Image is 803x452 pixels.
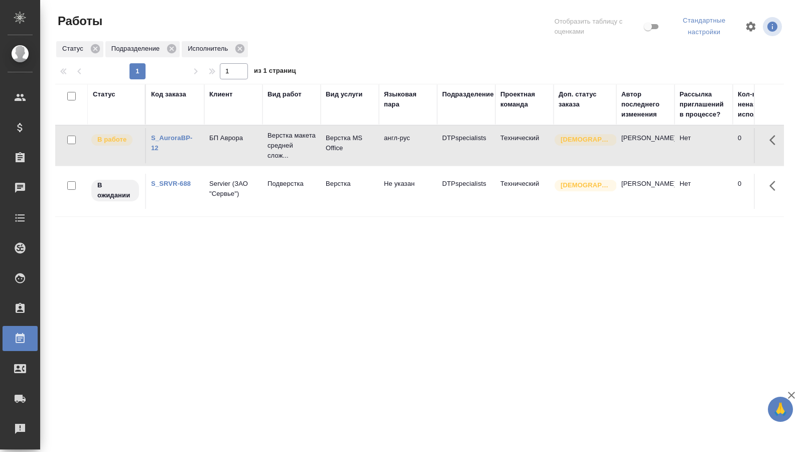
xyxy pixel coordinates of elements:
[56,41,103,57] div: Статус
[500,89,549,109] div: Проектная команда
[111,44,163,54] p: Подразделение
[763,174,787,198] button: Здесь прячутся важные кнопки
[379,128,437,163] td: англ-рус
[616,174,675,209] td: [PERSON_NAME]
[384,89,432,109] div: Языковая пара
[267,131,316,161] p: Верстка макета средней слож...
[763,128,787,152] button: Здесь прячутся важные кнопки
[763,17,784,36] span: Посмотреть информацию
[151,134,192,152] a: S_AuroraBP-12
[621,89,670,120] div: Автор последнего изменения
[97,135,126,145] p: В работе
[209,179,257,199] p: Servier (ЗАО "Сервье")
[326,179,374,189] p: Верстка
[62,44,87,54] p: Статус
[209,89,232,99] div: Клиент
[90,133,140,147] div: Исполнитель выполняет работу
[151,180,191,187] a: S_SRVR-688
[768,397,793,422] button: 🙏
[326,89,363,99] div: Вид услуги
[105,41,180,57] div: Подразделение
[267,179,316,189] p: Подверстка
[561,180,611,190] p: [DEMOGRAPHIC_DATA]
[675,174,733,209] td: Нет
[437,174,495,209] td: DTPspecialists
[267,89,302,99] div: Вид работ
[182,41,248,57] div: Исполнитель
[97,180,133,200] p: В ожидании
[670,13,739,40] div: split button
[90,179,140,202] div: Исполнитель назначен, приступать к работе пока рано
[254,65,296,79] span: из 1 страниц
[675,128,733,163] td: Нет
[680,89,728,120] div: Рассылка приглашений в процессе?
[495,174,554,209] td: Технический
[738,89,798,120] div: Кол-во неназначенных исполнителей
[326,133,374,153] p: Верстка MS Office
[616,128,675,163] td: [PERSON_NAME]
[379,174,437,209] td: Не указан
[55,13,102,29] span: Работы
[555,17,642,37] span: Отобразить таблицу с оценками
[495,128,554,163] td: Технический
[151,89,186,99] div: Код заказа
[442,89,494,99] div: Подразделение
[559,89,611,109] div: Доп. статус заказа
[739,15,763,39] span: Настроить таблицу
[188,44,231,54] p: Исполнитель
[561,135,611,145] p: [DEMOGRAPHIC_DATA]
[93,89,115,99] div: Статус
[209,133,257,143] p: БП Аврора
[772,399,789,420] span: 🙏
[437,128,495,163] td: DTPspecialists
